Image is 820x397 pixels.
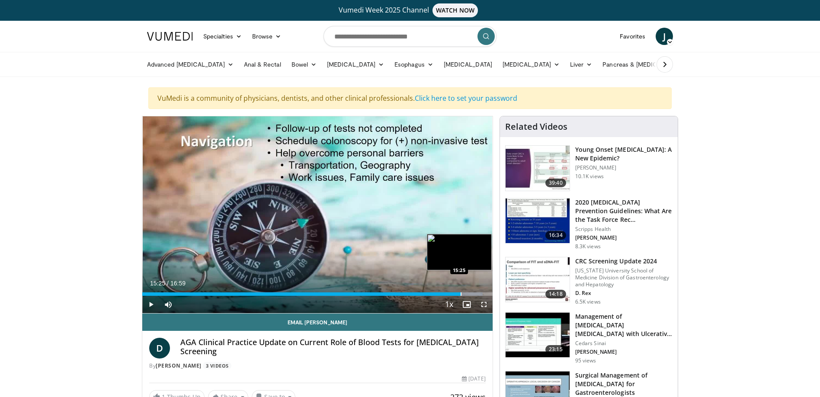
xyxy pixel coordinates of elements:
span: 14:18 [545,290,566,298]
img: 5fe88c0f-9f33-4433-ade1-79b064a0283b.150x105_q85_crop-smart_upscale.jpg [506,313,570,358]
img: b23cd043-23fa-4b3f-b698-90acdd47bf2e.150x105_q85_crop-smart_upscale.jpg [506,146,570,191]
a: Advanced [MEDICAL_DATA] [142,56,239,73]
input: Search topics, interventions [324,26,496,47]
a: Click here to set your password [415,93,517,103]
a: Liver [565,56,597,73]
h3: Management of [MEDICAL_DATA] [MEDICAL_DATA] with Ulcerative [MEDICAL_DATA] [575,312,673,338]
a: [PERSON_NAME] [156,362,202,369]
h4: AGA Clinical Practice Update on Current Role of Blood Tests for [MEDICAL_DATA] Screening [180,338,486,356]
h3: 2020 [MEDICAL_DATA] Prevention Guidelines: What Are the Task Force Rec… [575,198,673,224]
a: 14:18 CRC Screening Update 2024 [US_STATE] University School of Medicine Division of Gastroentero... [505,257,673,305]
span: WATCH NOW [432,3,478,17]
button: Playback Rate [441,296,458,313]
img: 1ac37fbe-7b52-4c81-8c6c-a0dd688d0102.150x105_q85_crop-smart_upscale.jpg [506,198,570,243]
p: [US_STATE] University School of Medicine Division of Gastroenterology and Hepatology [575,267,673,288]
p: 8.3K views [575,243,601,250]
a: Specialties [198,28,247,45]
a: Esophagus [389,56,439,73]
h4: Related Videos [505,122,567,132]
a: [MEDICAL_DATA] [322,56,389,73]
h3: Surgical Management of [MEDICAL_DATA] for Gastroenterologists [575,371,673,397]
a: 3 Videos [203,362,231,369]
p: Scripps Health [575,226,673,233]
h3: Young Onset [MEDICAL_DATA]: A New Epidemic? [575,145,673,163]
p: [PERSON_NAME] [575,349,673,355]
span: / [167,280,169,287]
a: D [149,338,170,359]
p: 95 views [575,357,596,364]
p: [PERSON_NAME] [575,234,673,241]
p: Cedars Sinai [575,340,673,347]
button: Play [142,296,160,313]
a: Email [PERSON_NAME] [142,314,493,331]
button: Mute [160,296,177,313]
img: 91500494-a7c6-4302-a3df-6280f031e251.150x105_q85_crop-smart_upscale.jpg [506,257,570,302]
a: Favorites [615,28,650,45]
a: 39:40 Young Onset [MEDICAL_DATA]: A New Epidemic? [PERSON_NAME] 10.1K views [505,145,673,191]
p: [PERSON_NAME] [575,164,673,171]
a: Pancreas & [MEDICAL_DATA] [597,56,698,73]
a: Browse [247,28,287,45]
a: Bowel [286,56,322,73]
button: Fullscreen [475,296,493,313]
a: Anal & Rectal [239,56,286,73]
img: image.jpeg [427,234,492,270]
div: [DATE] [462,375,485,383]
a: Vumedi Week 2025 ChannelWATCH NOW [148,3,672,17]
div: By [149,362,486,370]
p: D. Rex [575,290,673,297]
img: VuMedi Logo [147,32,193,41]
h3: CRC Screening Update 2024 [575,257,673,266]
span: 23:15 [545,345,566,354]
div: Progress Bar [142,292,493,296]
a: J [656,28,673,45]
div: VuMedi is a community of physicians, dentists, and other clinical professionals. [148,87,672,109]
a: 16:34 2020 [MEDICAL_DATA] Prevention Guidelines: What Are the Task Force Rec… Scripps Health [PER... [505,198,673,250]
a: [MEDICAL_DATA] [439,56,497,73]
span: 16:34 [545,231,566,240]
p: 6.5K views [575,298,601,305]
a: 23:15 Management of [MEDICAL_DATA] [MEDICAL_DATA] with Ulcerative [MEDICAL_DATA] Cedars Sinai [PE... [505,312,673,364]
a: [MEDICAL_DATA] [497,56,565,73]
p: 10.1K views [575,173,604,180]
button: Enable picture-in-picture mode [458,296,475,313]
span: 15:25 [150,280,165,287]
video-js: Video Player [142,116,493,314]
span: 16:59 [170,280,186,287]
span: 39:40 [545,179,566,187]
